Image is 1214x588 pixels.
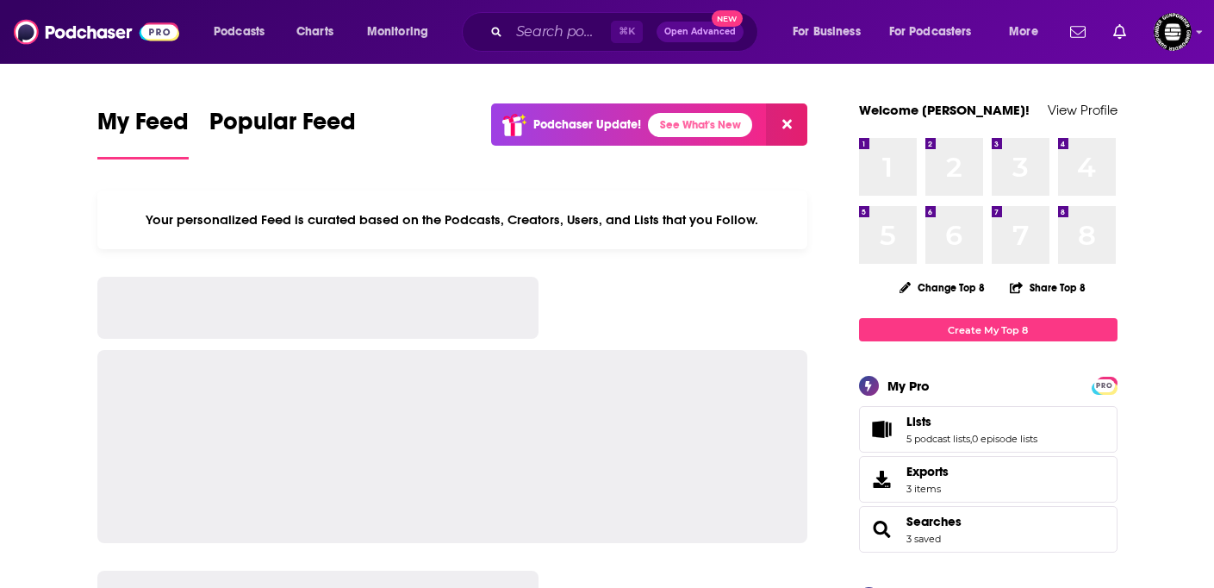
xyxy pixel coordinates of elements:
a: Welcome [PERSON_NAME]! [859,102,1030,118]
button: open menu [202,18,287,46]
span: Monitoring [367,20,428,44]
span: Charts [296,20,333,44]
button: Change Top 8 [889,277,996,298]
div: Your personalized Feed is curated based on the Podcasts, Creators, Users, and Lists that you Follow. [97,191,808,249]
span: 3 items [906,483,949,495]
span: Podcasts [214,20,265,44]
a: Show notifications dropdown [1106,17,1133,47]
a: See What's New [648,113,752,137]
a: Searches [865,517,900,541]
span: Open Advanced [664,28,736,36]
a: 0 episode lists [972,433,1037,445]
div: My Pro [887,378,930,394]
a: Show notifications dropdown [1063,17,1093,47]
span: Lists [859,406,1118,453]
a: Popular Feed [209,107,356,160]
div: Search podcasts, credits, & more... [478,12,775,52]
span: For Business [793,20,861,44]
p: Podchaser Update! [533,117,641,132]
span: Logged in as KarinaSabol [1154,13,1192,51]
a: Searches [906,514,962,529]
span: , [970,433,972,445]
a: Exports [859,456,1118,503]
a: Create My Top 8 [859,318,1118,341]
span: Searches [859,506,1118,553]
button: Open AdvancedNew [657,22,744,42]
span: My Feed [97,107,189,147]
a: My Feed [97,107,189,160]
span: For Podcasters [889,20,972,44]
span: New [712,10,743,27]
span: PRO [1094,379,1115,392]
span: Exports [906,464,949,479]
button: open menu [781,18,882,46]
span: More [1009,20,1038,44]
span: Lists [906,414,931,429]
a: 3 saved [906,533,941,545]
a: Lists [906,414,1037,429]
a: View Profile [1048,102,1118,118]
a: Charts [285,18,344,46]
button: Show profile menu [1154,13,1192,51]
span: Exports [865,467,900,491]
a: PRO [1094,378,1115,391]
img: User Profile [1154,13,1192,51]
input: Search podcasts, credits, & more... [509,18,611,46]
button: open menu [878,18,997,46]
img: Podchaser - Follow, Share and Rate Podcasts [14,16,179,48]
button: open menu [997,18,1060,46]
a: Lists [865,417,900,441]
a: 5 podcast lists [906,433,970,445]
span: Popular Feed [209,107,356,147]
button: open menu [355,18,451,46]
button: Share Top 8 [1009,271,1086,304]
span: ⌘ K [611,21,643,43]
